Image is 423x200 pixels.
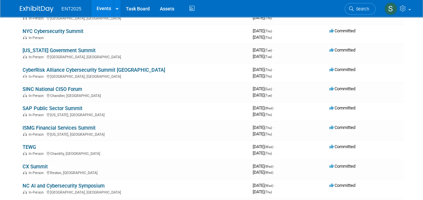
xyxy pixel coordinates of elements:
[274,164,275,169] span: -
[23,189,247,195] div: [GEOGRAPHIC_DATA], [GEOGRAPHIC_DATA]
[23,170,247,175] div: Reston, [GEOGRAPHIC_DATA]
[29,152,46,156] span: In-Person
[329,86,355,91] span: Committed
[62,6,81,11] span: ENT2025
[23,94,27,97] img: In-Person Event
[265,132,272,136] span: (Thu)
[265,165,273,168] span: (Wed)
[274,144,275,149] span: -
[345,3,376,15] a: Search
[265,152,272,155] span: (Thu)
[253,131,272,136] span: [DATE]
[23,36,27,39] img: In-Person Event
[23,86,82,92] a: SINC National CISO Forum
[265,16,272,20] span: (Thu)
[253,35,272,40] span: [DATE]
[265,68,272,72] span: (Thu)
[253,73,272,78] span: [DATE]
[23,73,247,79] div: [GEOGRAPHIC_DATA], [GEOGRAPHIC_DATA]
[253,125,274,130] span: [DATE]
[20,6,54,12] img: ExhibitDay
[23,16,27,20] img: In-Person Event
[329,47,355,53] span: Committed
[253,105,275,110] span: [DATE]
[273,28,274,33] span: -
[23,55,27,58] img: In-Person Event
[29,113,46,117] span: In-Person
[29,171,46,175] span: In-Person
[253,54,272,59] span: [DATE]
[23,28,83,34] a: NYC Cybersecurity Summit
[265,126,272,130] span: (Thu)
[23,171,27,174] img: In-Person Event
[253,164,275,169] span: [DATE]
[23,67,165,73] a: CyberRisk Alliance Cybersecurity Summit [GEOGRAPHIC_DATA]
[329,105,355,110] span: Committed
[23,15,247,21] div: [GEOGRAPHIC_DATA], [GEOGRAPHIC_DATA]
[274,105,275,110] span: -
[23,112,247,117] div: [US_STATE], [GEOGRAPHIC_DATA]
[273,125,274,130] span: -
[23,125,96,131] a: ISMG Financial Services Summit
[23,190,27,194] img: In-Person Event
[265,184,273,188] span: (Wed)
[253,86,274,91] span: [DATE]
[29,132,46,137] span: In-Person
[329,164,355,169] span: Committed
[329,144,355,149] span: Committed
[329,183,355,188] span: Committed
[23,93,247,98] div: Chandler, [GEOGRAPHIC_DATA]
[265,94,272,97] span: (Tue)
[273,47,274,53] span: -
[253,112,272,117] span: [DATE]
[329,28,355,33] span: Committed
[29,190,46,195] span: In-Person
[265,171,273,174] span: (Wed)
[265,106,273,110] span: (Wed)
[253,15,272,20] span: [DATE]
[265,55,272,59] span: (Tue)
[23,54,247,59] div: [GEOGRAPHIC_DATA], [GEOGRAPHIC_DATA]
[23,144,36,150] a: TEWG
[29,36,46,40] span: In-Person
[23,132,27,136] img: In-Person Event
[253,47,274,53] span: [DATE]
[253,93,272,98] span: [DATE]
[253,144,275,149] span: [DATE]
[23,183,105,189] a: NC AI and Cybersecurity Symposium
[253,183,275,188] span: [DATE]
[29,16,46,21] span: In-Person
[329,125,355,130] span: Committed
[29,74,46,79] span: In-Person
[273,86,274,91] span: -
[354,6,369,11] span: Search
[29,55,46,59] span: In-Person
[23,74,27,78] img: In-Person Event
[253,170,273,175] span: [DATE]
[384,2,397,15] img: Stephanie Silva
[23,113,27,116] img: In-Person Event
[23,164,48,170] a: CX Summit
[329,67,355,72] span: Committed
[265,48,272,52] span: (Tue)
[265,74,272,78] span: (Thu)
[29,94,46,98] span: In-Person
[23,105,82,111] a: SAP Public Sector Summit
[253,151,272,156] span: [DATE]
[265,29,272,33] span: (Thu)
[23,47,96,54] a: [US_STATE] Government Summit
[265,87,272,91] span: (Sun)
[265,113,272,116] span: (Thu)
[253,189,272,194] span: [DATE]
[274,183,275,188] span: -
[253,67,274,72] span: [DATE]
[23,151,247,156] div: Chantilly, [GEOGRAPHIC_DATA]
[273,67,274,72] span: -
[253,28,274,33] span: [DATE]
[265,36,272,39] span: (Thu)
[23,131,247,137] div: [US_STATE], [GEOGRAPHIC_DATA]
[265,145,273,149] span: (Wed)
[23,152,27,155] img: In-Person Event
[265,190,272,194] span: (Thu)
